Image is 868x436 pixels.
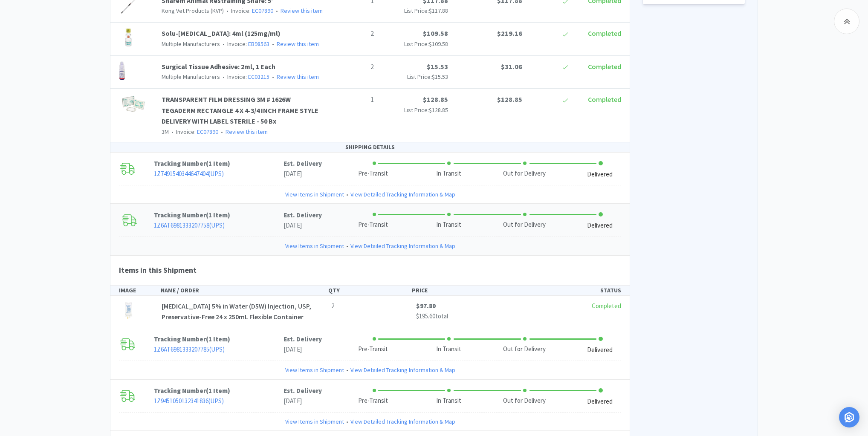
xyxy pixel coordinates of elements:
[208,159,228,167] span: 1 Item
[154,397,224,405] a: 1Z9451050132341836(UPS)
[284,334,322,344] p: Est. Delivery
[225,7,230,14] span: •
[162,95,318,125] a: TRANSPARENT FILM DRESSING 3M # 1626W TEGADERM RECTANGLE 4 X 4-3/4 INCH FRAME STYLE DELIVERY WITH ...
[119,301,138,320] img: bae917f42bad469f8e99d66afa5dbcec_298831.png
[285,241,344,251] a: View Items in Shipment
[275,7,279,14] span: •
[170,128,175,136] span: •
[110,142,630,152] div: SHIPPING DETAILS
[277,40,319,48] a: Review this item
[271,40,275,48] span: •
[162,128,169,136] span: 3M
[381,39,448,49] p: List Price:
[119,61,125,80] img: 570bdf245cac494f9af313ef7d2bc456_31041.png
[358,396,388,406] div: Pre-Transit
[221,73,226,81] span: •
[331,94,374,105] p: 1
[587,345,613,355] div: Delivered
[503,396,546,406] div: Out for Delivery
[162,7,224,14] span: Kong Vet Products (KVP)
[220,40,269,48] span: Invoice:
[429,40,448,48] span: $109.58
[169,128,218,136] span: Invoice:
[429,7,448,14] span: $117.88
[331,61,374,72] p: 2
[285,190,344,199] a: View Items in Shipment
[226,128,268,136] a: Review this item
[154,386,284,396] p: Tracking Number ( )
[208,335,228,343] span: 1 Item
[208,211,228,219] span: 1 Item
[162,62,275,71] a: Surgical Tissue Adhesive: 2ml, 1 Each
[358,344,388,354] div: Pre-Transit
[429,106,448,114] span: $128.85
[497,29,522,38] span: $219.16
[436,220,461,230] div: In Transit
[344,190,350,199] span: •
[271,73,275,81] span: •
[350,365,455,375] a: View Detailed Tracking Information & Map
[436,396,461,406] div: In Transit
[423,95,448,104] span: $128.85
[350,417,455,426] a: View Detailed Tracking Information & Map
[587,397,613,407] div: Delivered
[162,73,220,81] span: Multiple Manufacturers
[350,190,455,199] a: View Detailed Tracking Information & Map
[503,169,546,179] div: Out for Delivery
[412,286,495,295] div: PRICE
[277,73,319,81] a: Review this item
[110,256,630,285] h4: Items in this Shipment
[503,220,546,230] div: Out for Delivery
[588,29,621,38] span: Completed
[154,210,284,220] p: Tracking Number ( )
[344,365,350,375] span: •
[162,40,220,48] span: Multiple Manufacturers
[284,344,322,355] p: [DATE]
[416,311,494,321] p: total
[284,159,322,169] p: Est. Delivery
[284,169,322,179] p: [DATE]
[154,221,225,229] a: 1Z6AT6981333207758(UPS)
[162,29,281,38] a: Solu-[MEDICAL_DATA]: 4ml (125mg/ml)
[427,62,448,71] span: $15.53
[331,301,409,311] p: 2
[197,128,218,136] a: EC07890
[588,95,621,104] span: Completed
[381,105,448,115] p: List Price:
[154,170,224,178] a: 1Z7491540344647404(UPS)
[119,94,147,113] img: 6187e77ab5b94564833a9b1a72185bd9_232982.png
[416,302,436,310] span: $97.80
[252,7,273,14] a: EC07890
[416,312,435,320] span: $195.60
[592,302,621,310] span: Completed
[284,386,322,396] p: Est. Delivery
[162,302,311,321] span: [MEDICAL_DATA] 5% in Water (D5W) Injection, USP, Preservative-Free 24 x 250mL Flexible Container
[161,286,328,295] div: NAME / ORDER
[839,407,859,427] div: Open Intercom Messenger
[119,28,138,47] img: c1c9a7033a79492cae740ca089900a99_389454.png
[381,72,448,81] p: List Price:
[154,334,284,344] p: Tracking Number ( )
[588,62,621,71] span: Completed
[436,169,461,179] div: In Transit
[285,365,344,375] a: View Items in Shipment
[503,344,546,354] div: Out for Delivery
[501,62,522,71] span: $31.06
[497,95,522,104] span: $128.85
[432,73,448,81] span: $15.53
[248,40,269,48] a: EB98563
[436,344,461,354] div: In Transit
[350,241,455,251] a: View Detailed Tracking Information & Map
[331,28,374,39] p: 2
[154,345,225,353] a: 1Z6AT6981333207785(UPS)
[495,286,621,295] div: STATUS
[344,241,350,251] span: •
[281,7,323,14] a: Review this item
[220,73,269,81] span: Invoice:
[381,6,448,15] p: List Price:
[248,73,269,81] a: EC03215
[328,286,412,295] div: QTY
[284,220,322,231] p: [DATE]
[344,417,350,426] span: •
[154,159,284,169] p: Tracking Number ( )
